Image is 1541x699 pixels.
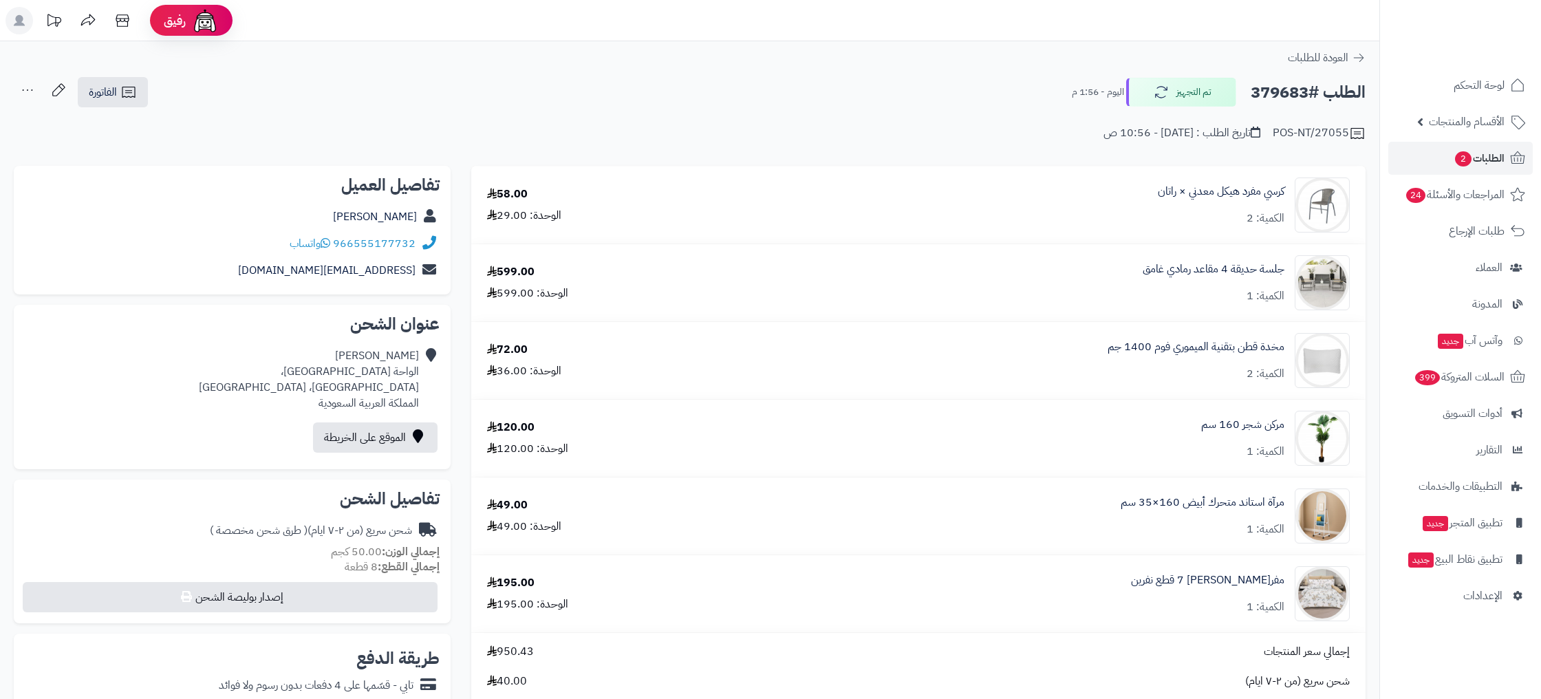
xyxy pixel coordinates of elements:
[487,363,561,379] div: الوحدة: 36.00
[36,7,71,38] a: تحديثات المنصة
[1449,222,1505,241] span: طلبات الإرجاع
[1408,552,1434,568] span: جديد
[1295,255,1349,310] img: 1754462711-110119010022-90x90.jpg
[331,544,440,560] small: 50.00 كجم
[313,422,438,453] a: الموقع على الخريطة
[1295,488,1349,544] img: 1753188266-1-90x90.jpg
[25,316,440,332] h2: عنوان الشحن
[290,235,330,252] a: واتساب
[164,12,186,29] span: رفيق
[1429,112,1505,131] span: الأقسام والمنتجات
[1447,32,1528,61] img: logo-2.png
[1247,211,1284,226] div: الكمية: 2
[1143,261,1284,277] a: جلسة حديقة 4 مقاعد رمادي غامق
[1288,50,1348,66] span: العودة للطلبات
[1476,258,1502,277] span: العملاء
[1414,367,1505,387] span: السلات المتروكة
[487,441,568,457] div: الوحدة: 120.00
[1463,586,1502,605] span: الإعدادات
[1273,125,1366,142] div: POS-NT/27055
[1388,397,1533,430] a: أدوات التسويق
[487,674,527,689] span: 40.00
[1476,440,1502,460] span: التقارير
[1295,178,1349,233] img: 1736602175-110102090207-90x90.jpg
[487,497,528,513] div: 49.00
[1245,674,1350,689] span: شحن سريع (من ٢-٧ ايام)
[1121,495,1284,510] a: مرآة استاند متحرك أبيض 160×35 سم
[487,342,528,358] div: 72.00
[1388,579,1533,612] a: الإعدادات
[1388,506,1533,539] a: تطبيق المتجرجديد
[487,575,535,591] div: 195.00
[25,177,440,193] h2: تفاصيل العميل
[1454,76,1505,95] span: لوحة التحكم
[345,559,440,575] small: 8 قطعة
[1131,572,1284,588] a: مفر[PERSON_NAME] 7 قطع نفرين
[382,544,440,560] strong: إجمالي الوزن:
[1295,411,1349,466] img: 1750329234-1-90x90.jpg
[1264,644,1350,660] span: إجمالي سعر المنتجات
[333,235,416,252] a: 966555177732
[487,644,534,660] span: 950.43
[1388,361,1533,394] a: السلات المتروكة399
[1295,333,1349,388] img: 1748940505-1-90x90.jpg
[1388,324,1533,357] a: وآتس آبجديد
[1415,370,1441,385] span: 399
[487,286,568,301] div: الوحدة: 599.00
[1247,288,1284,304] div: الكمية: 1
[1443,404,1502,423] span: أدوات التسويق
[487,208,561,224] div: الوحدة: 29.00
[487,519,561,535] div: الوحدة: 49.00
[238,262,416,279] a: [EMAIL_ADDRESS][DOMAIN_NAME]
[1072,85,1124,99] small: اليوم - 1:56 م
[1126,78,1236,107] button: تم التجهيز
[1407,550,1502,569] span: تطبيق نقاط البيع
[1247,366,1284,382] div: الكمية: 2
[487,596,568,612] div: الوحدة: 195.00
[1438,334,1463,349] span: جديد
[1158,184,1284,200] a: كرسي مفرد هيكل معدني × راتان
[1455,151,1472,166] span: 2
[1388,69,1533,102] a: لوحة التحكم
[210,523,412,539] div: شحن سريع (من ٢-٧ ايام)
[89,84,117,100] span: الفاتورة
[78,77,148,107] a: الفاتورة
[1295,566,1349,621] img: 1754395869-1-90x90.jpg
[1108,339,1284,355] a: مخدة قطن بتقنية الميموري فوم 1400 جم
[1201,417,1284,433] a: مركن شجر 160 سم
[1388,142,1533,175] a: الطلبات2
[378,559,440,575] strong: إجمالي القطع:
[1388,543,1533,576] a: تطبيق نقاط البيعجديد
[487,420,535,435] div: 120.00
[1419,477,1502,496] span: التطبيقات والخدمات
[1436,331,1502,350] span: وآتس آب
[487,186,528,202] div: 58.00
[1103,125,1260,141] div: تاريخ الطلب : [DATE] - 10:56 ص
[23,582,438,612] button: إصدار بوليصة الشحن
[1472,294,1502,314] span: المدونة
[1388,470,1533,503] a: التطبيقات والخدمات
[1421,513,1502,533] span: تطبيق المتجر
[1406,188,1426,203] span: 24
[1388,433,1533,466] a: التقارير
[1405,185,1505,204] span: المراجعات والأسئلة
[210,522,308,539] span: ( طرق شحن مخصصة )
[191,7,219,34] img: ai-face.png
[1388,215,1533,248] a: طلبات الإرجاع
[1423,516,1448,531] span: جديد
[1388,251,1533,284] a: العملاء
[356,650,440,667] h2: طريقة الدفع
[25,491,440,507] h2: تفاصيل الشحن
[1247,444,1284,460] div: الكمية: 1
[1251,78,1366,107] h2: الطلب #379683
[1388,288,1533,321] a: المدونة
[1388,178,1533,211] a: المراجعات والأسئلة24
[333,208,417,225] a: [PERSON_NAME]
[1288,50,1366,66] a: العودة للطلبات
[487,264,535,280] div: 599.00
[1247,599,1284,615] div: الكمية: 1
[219,678,413,693] div: تابي - قسّمها على 4 دفعات بدون رسوم ولا فوائد
[1247,521,1284,537] div: الكمية: 1
[1454,149,1505,168] span: الطلبات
